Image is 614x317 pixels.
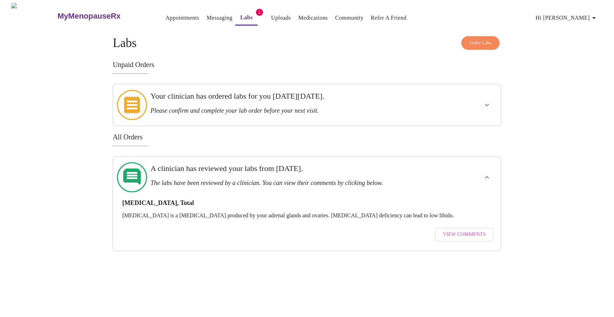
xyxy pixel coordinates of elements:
[204,11,235,25] button: Messaging
[240,13,253,22] a: Labs
[151,107,426,114] h3: Please confirm and complete your lab order before your next visit.
[335,13,364,23] a: Community
[536,13,598,23] span: Hi [PERSON_NAME]
[435,228,493,242] button: View Comments
[163,11,202,25] button: Appointments
[256,9,263,16] span: 1
[235,11,258,26] button: Labs
[113,133,501,141] h3: All Orders
[151,179,426,187] h3: The labs have been reviewed by a clinician. You can view their comments by clicking below.
[298,13,328,23] a: Medications
[271,13,291,23] a: Uploads
[332,11,367,25] button: Community
[371,13,407,23] a: Refer a Friend
[478,169,495,186] button: show more
[58,12,121,21] h3: MyMenopauseRx
[268,11,294,25] button: Uploads
[433,224,495,245] a: View Comments
[368,11,409,25] button: Refer a Friend
[207,13,232,23] a: Messaging
[469,39,491,47] span: Order Labs
[11,3,57,29] img: MyMenopauseRx Logo
[166,13,199,23] a: Appointments
[57,4,148,28] a: MyMenopauseRx
[122,199,492,207] h3: [MEDICAL_DATA], Total
[533,11,601,25] button: Hi [PERSON_NAME]
[113,61,501,69] h3: Unpaid Orders
[151,92,426,101] h3: Your clinician has ordered labs for you [DATE][DATE].
[461,36,500,50] button: Order Labs
[151,164,426,173] h3: A clinician has reviewed your labs from [DATE].
[478,97,495,113] button: show more
[122,212,492,219] p: [MEDICAL_DATA] is a [MEDICAL_DATA] produced by your adrenal glands and ovaries. [MEDICAL_DATA] de...
[113,36,501,50] h4: Labs
[443,230,486,239] span: View Comments
[296,11,331,25] button: Medications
